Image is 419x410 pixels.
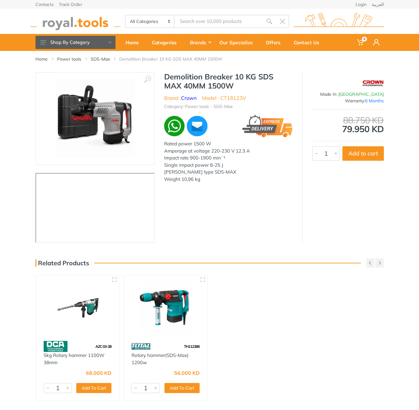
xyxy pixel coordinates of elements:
[372,2,384,7] a: العربية
[175,15,262,28] input: Site search
[164,140,293,183] div: Rated power 1500 W Amperage at voltage 220-230 V 12.3 A Impact rate 900-1900 minˉ¹ Single impact ...
[356,2,367,7] a: Login
[164,103,233,110] li: Category: Power tools - SDS-Max
[312,116,384,125] div: 88.750 KD
[164,383,200,393] button: Add To Cart
[44,341,67,352] img: 58.webp
[215,36,261,49] div: Our Specialize
[35,36,115,49] button: Shop By Category
[312,98,384,104] div: Warranty:
[185,36,215,49] div: Brands
[353,34,369,51] a: 0
[289,34,328,51] a: Contact Us
[174,370,200,375] div: 56.000 KD
[215,34,261,51] a: Our Specialize
[261,36,289,49] div: Offers
[365,98,384,104] span: 6 Months
[42,281,114,335] img: Royal Tools - 5kg Rotary hammer 1100W 38mm
[56,79,135,158] img: Royal Tools - Demolition Breaker 10 KG SDS MAX 40MM 1500W
[44,352,105,365] a: 5kg Rotary hammer 1100W 38mm
[35,56,48,62] a: Home
[186,115,208,138] img: ma.webp
[339,91,384,97] span: [GEOGRAPHIC_DATA]
[148,36,185,49] div: Categories
[164,72,293,90] h1: Demolition Breaker 10 KG SDS MAX 40MM 1500W
[261,34,289,51] a: Offers
[126,15,175,27] select: Category
[86,370,111,375] div: 68.000 KD
[76,383,111,393] button: Add To Cart
[132,341,150,352] img: 86.webp
[130,281,201,335] img: Royal Tools - Rotary hammer(SDS-Max) 1200w
[164,116,185,136] img: wa.webp
[202,94,246,102] li: Model : CT18123V
[342,146,384,161] button: Add to cart
[121,34,148,51] a: Home
[184,344,200,349] span: TH112386
[362,75,384,91] img: Crown
[312,116,384,133] div: 79.950 KD
[119,56,232,62] li: Demolition Breaker 10 KG SDS MAX 40MM 1500W
[35,2,54,7] a: Contacts
[289,36,328,49] div: Contact Us
[121,36,148,49] div: Home
[312,91,384,98] div: Made In :
[164,94,196,102] li: Brand :
[294,13,384,30] img: royal.tools Logo
[132,352,189,365] a: Rotary hammer(SDS-Max) 1200w
[95,344,111,349] span: AZC 03-38
[242,115,293,138] img: express.png
[57,56,81,62] a: Power tools
[181,95,196,101] a: Crown
[59,2,82,7] a: Track Order
[30,13,121,30] img: royal.tools Logo
[148,34,185,51] a: Categories
[91,56,110,62] a: SDS-Max
[35,259,89,267] h3: Related Products
[362,37,367,41] span: 0
[35,56,384,62] nav: breadcrumb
